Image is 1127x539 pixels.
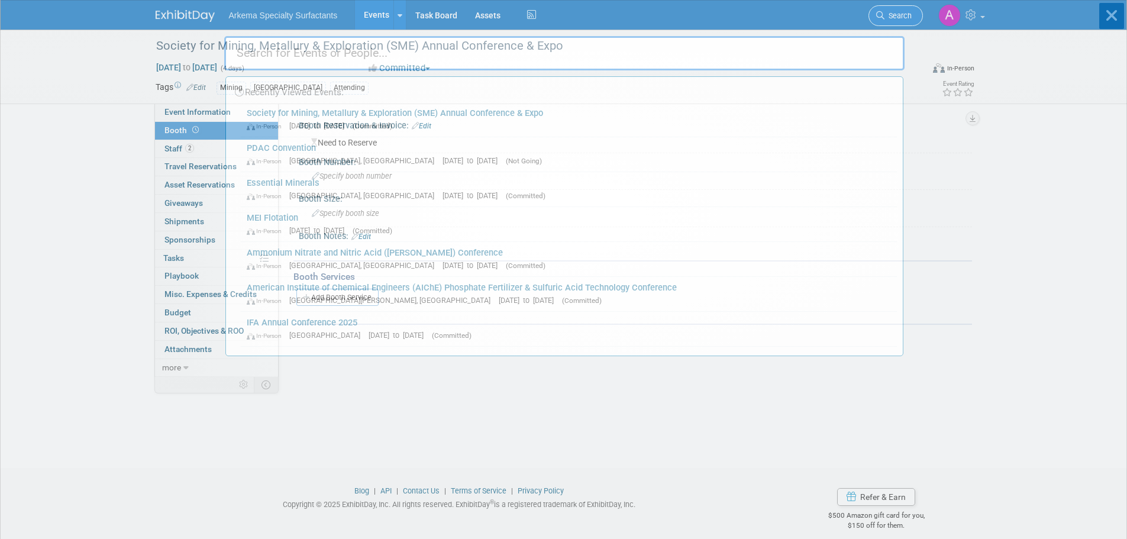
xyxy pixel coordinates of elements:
[499,296,560,305] span: [DATE] to [DATE]
[432,331,472,340] span: (Committed)
[241,207,897,241] a: MEI Flotation In-Person [DATE] to [DATE] (Committed)
[289,296,496,305] span: [GEOGRAPHIC_DATA][PERSON_NAME], [GEOGRAPHIC_DATA]
[241,312,897,346] a: IFA Annual Conference 2025 In-Person [GEOGRAPHIC_DATA] [DATE] to [DATE] (Committed)
[241,242,897,276] a: Ammonium Nitrate and Nitric Acid ([PERSON_NAME]) Conference In-Person [GEOGRAPHIC_DATA], [GEOGRAP...
[289,261,440,270] span: [GEOGRAPHIC_DATA], [GEOGRAPHIC_DATA]
[247,262,287,270] span: In-Person
[506,262,545,270] span: (Committed)
[289,156,440,165] span: [GEOGRAPHIC_DATA], [GEOGRAPHIC_DATA]
[353,122,392,130] span: (Committed)
[247,227,287,235] span: In-Person
[289,121,350,130] span: [DATE] to [DATE]
[369,331,430,340] span: [DATE] to [DATE]
[247,297,287,305] span: In-Person
[443,261,503,270] span: [DATE] to [DATE]
[289,331,366,340] span: [GEOGRAPHIC_DATA]
[443,191,503,200] span: [DATE] to [DATE]
[241,137,897,172] a: PDAC Convention In-Person [GEOGRAPHIC_DATA], [GEOGRAPHIC_DATA] [DATE] to [DATE] (Not Going)
[289,226,350,235] span: [DATE] to [DATE]
[353,227,392,235] span: (Committed)
[247,122,287,130] span: In-Person
[247,157,287,165] span: In-Person
[506,157,542,165] span: (Not Going)
[289,191,440,200] span: [GEOGRAPHIC_DATA], [GEOGRAPHIC_DATA]
[241,277,897,311] a: American Institute of Chemical Engineers (AIChE) Phosphate Fertilizer & Sulfuric Acid Technology ...
[241,102,897,137] a: Society for Mining, Metallury & Exploration (SME) Annual Conference & Expo In-Person [DATE] to [D...
[562,296,602,305] span: (Committed)
[247,192,287,200] span: In-Person
[224,36,905,70] input: Search for Events or People...
[506,192,545,200] span: (Committed)
[247,332,287,340] span: In-Person
[443,156,503,165] span: [DATE] to [DATE]
[241,172,897,206] a: Essential Minerals In-Person [GEOGRAPHIC_DATA], [GEOGRAPHIC_DATA] [DATE] to [DATE] (Committed)
[232,77,897,102] div: Recently Viewed Events:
